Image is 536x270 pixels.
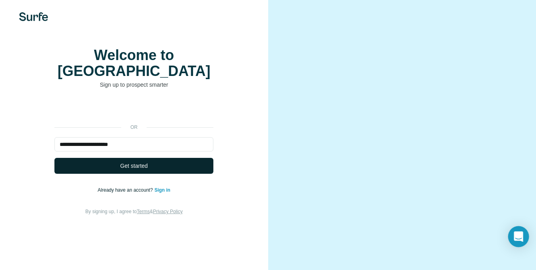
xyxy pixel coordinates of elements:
a: Terms [137,209,150,214]
a: Privacy Policy [153,209,183,214]
iframe: Sign in with Google Button [50,101,217,118]
span: By signing up, I agree to & [85,209,183,214]
span: Get started [120,162,148,170]
img: Surfe's logo [19,12,48,21]
p: or [121,124,147,131]
p: Sign up to prospect smarter [54,81,213,89]
div: Open Intercom Messenger [508,226,529,247]
span: Already have an account? [98,187,155,193]
a: Sign in [155,187,170,193]
button: Get started [54,158,213,174]
h1: Welcome to [GEOGRAPHIC_DATA] [54,47,213,79]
